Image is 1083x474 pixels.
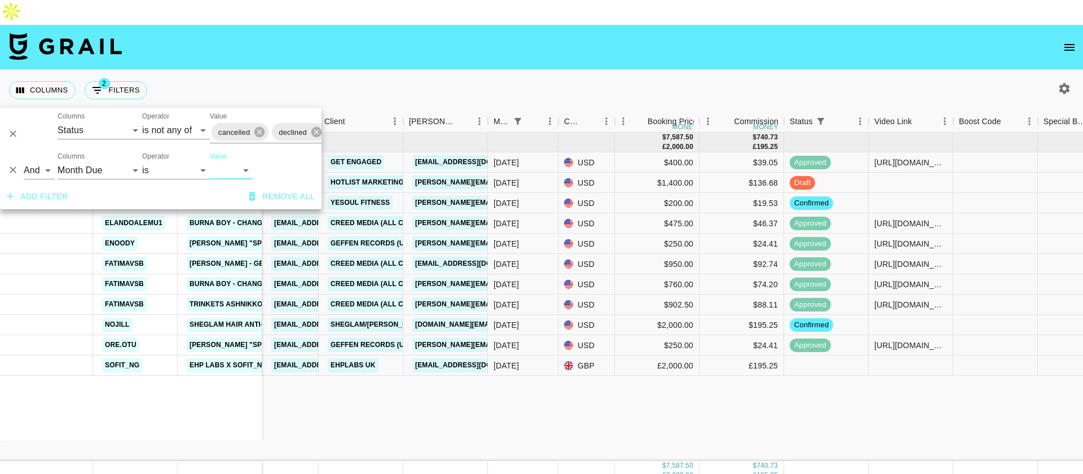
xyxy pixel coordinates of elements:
div: https://www.tiktok.com/@fatimavsb/video/7548227268334685462 [874,258,947,270]
button: Menu [1021,113,1038,130]
div: $760.00 [615,274,699,295]
span: approved [790,340,831,351]
button: Add filter [2,186,73,207]
a: [EMAIL_ADDRESS][DOMAIN_NAME] [412,155,539,169]
div: 740.73 [756,461,778,471]
div: Sep '25 [494,279,519,290]
a: Creed Media (All Campaigns) [328,257,445,271]
div: USD [558,274,615,295]
div: $24.41 [699,234,784,254]
div: Sep '25 [494,238,519,249]
a: [PERSON_NAME][EMAIL_ADDRESS][DOMAIN_NAME] [412,277,596,291]
span: draft [790,178,815,188]
span: approved [790,259,831,270]
label: Value [210,112,227,121]
label: Operator [142,112,169,121]
div: $92.74 [699,254,784,274]
div: declined [272,123,325,141]
div: $136.68 [699,173,784,193]
a: Yesoul Fitness [328,196,393,210]
span: approved [790,157,831,168]
a: [PERSON_NAME] - Genius [187,257,283,271]
div: $46.37 [699,213,784,234]
a: elandoalemu1 [102,216,165,230]
a: Geffen Records (Universal Music) [328,338,468,352]
div: Video Link [869,111,953,133]
div: USD [558,335,615,355]
button: Menu [699,113,716,130]
button: Sort [1001,113,1017,129]
button: Menu [852,113,869,130]
a: [EMAIL_ADDRESS][DOMAIN_NAME] [271,257,398,271]
a: Trinkets ashnikko [187,297,265,311]
div: Sep '25 [494,177,519,188]
label: Value [210,152,227,161]
span: confirmed [790,198,833,209]
div: £ [753,142,757,152]
label: Columns [58,152,85,161]
div: USD [558,234,615,254]
a: nojill [102,318,133,332]
div: Booker [403,111,488,133]
div: $902.50 [615,295,699,315]
div: Sep '25 [494,319,519,331]
div: 195.25 [756,142,778,152]
button: Sort [455,113,471,129]
div: https://www.tiktok.com/@colette_eli/video/7545576853851868446 [874,157,947,168]
span: declined [272,126,314,139]
a: fatimavsb [102,257,147,271]
button: Sort [526,113,541,129]
div: Commission [734,111,778,133]
div: Month Due [488,111,558,133]
div: USD [558,295,615,315]
div: money [672,124,698,130]
label: Operator [142,152,169,161]
a: Hotlist Marketing [328,175,407,190]
div: $ [753,461,757,471]
div: money [753,124,778,130]
button: Sort [829,113,844,129]
div: https://www.instagram.com/reel/DOJUd_qgtFH/ [874,279,947,290]
a: Creed Media (All Campaigns) [328,277,445,291]
div: USD [558,213,615,234]
span: approved [790,239,831,249]
div: $ [662,133,666,142]
div: USD [558,193,615,213]
a: [PERSON_NAME][EMAIL_ADDRESS][PERSON_NAME][DOMAIN_NAME] [412,236,654,251]
div: Client [324,111,345,133]
button: Menu [541,113,558,130]
button: Menu [936,113,953,130]
div: Month Due [494,111,510,133]
div: Sep '25 [494,299,519,310]
div: USD [558,173,615,193]
div: £ [662,142,666,152]
img: Grail Talent [9,33,122,60]
div: 1 active filter [813,113,829,129]
div: USD [558,315,615,335]
div: Sep '25 [494,218,519,229]
button: Sort [912,113,928,129]
div: $39.05 [699,152,784,173]
div: $950.00 [615,254,699,274]
button: Sort [632,113,648,129]
div: 1 active filter [510,113,526,129]
a: EHPLABS UK [328,358,378,372]
a: [EMAIL_ADDRESS][DOMAIN_NAME] [412,358,539,372]
div: $74.20 [699,274,784,295]
button: Show filters [510,113,526,129]
div: 7,587.50 [666,133,693,142]
div: $ [662,461,666,471]
span: approved [790,218,831,229]
div: 740.73 [756,133,778,142]
a: [PERSON_NAME][EMAIL_ADDRESS][DOMAIN_NAME] [412,196,596,210]
a: [EMAIL_ADDRESS][DOMAIN_NAME] [271,216,398,230]
div: Sep '25 [494,197,519,209]
a: enoody [102,236,138,251]
div: https://www.tiktok.com/@enoody/video/7537852380998585630 [874,238,947,249]
a: [DOMAIN_NAME][EMAIL_ADDRESS][DOMAIN_NAME] [412,318,595,332]
a: Burna Boy - Change Your Mind (feat. [GEOGRAPHIC_DATA]) [187,277,412,291]
a: [EMAIL_ADDRESS][DOMAIN_NAME] [271,338,398,352]
a: Get Engaged [328,155,384,169]
a: [EMAIL_ADDRESS][DOMAIN_NAME] [271,236,398,251]
div: Booking Price [648,111,697,133]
